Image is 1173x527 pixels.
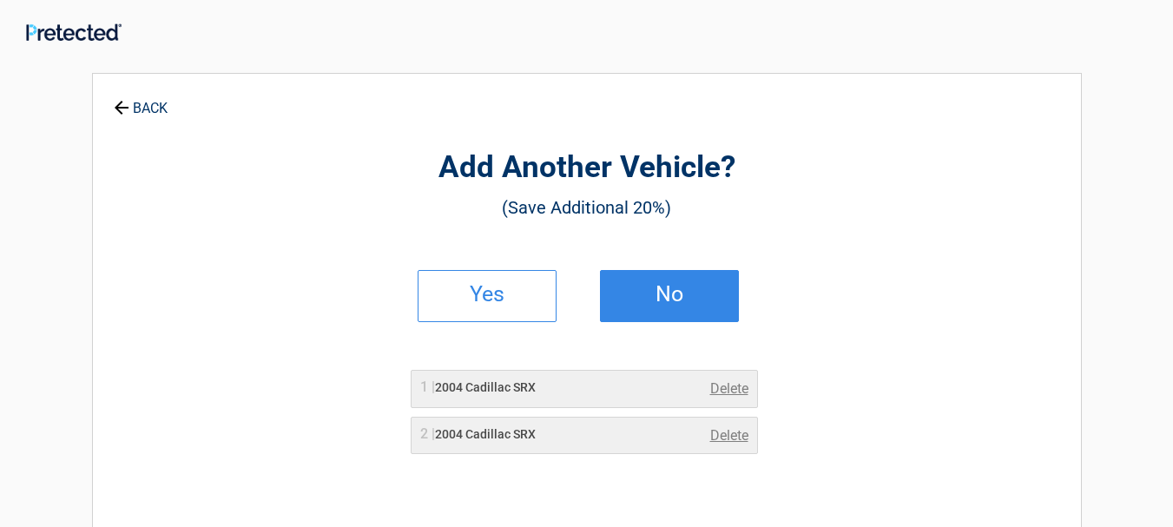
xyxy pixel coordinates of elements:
[420,425,536,444] h2: 2004 Cadillac SRX
[420,379,435,395] span: 1 |
[436,288,538,300] h2: Yes
[710,379,748,399] a: Delete
[110,85,171,115] a: BACK
[420,425,435,442] span: 2 |
[26,23,122,41] img: Main Logo
[618,288,721,300] h2: No
[710,425,748,446] a: Delete
[188,193,985,222] h3: (Save Additional 20%)
[188,148,985,188] h2: Add Another Vehicle?
[420,379,536,397] h2: 2004 Cadillac SRX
